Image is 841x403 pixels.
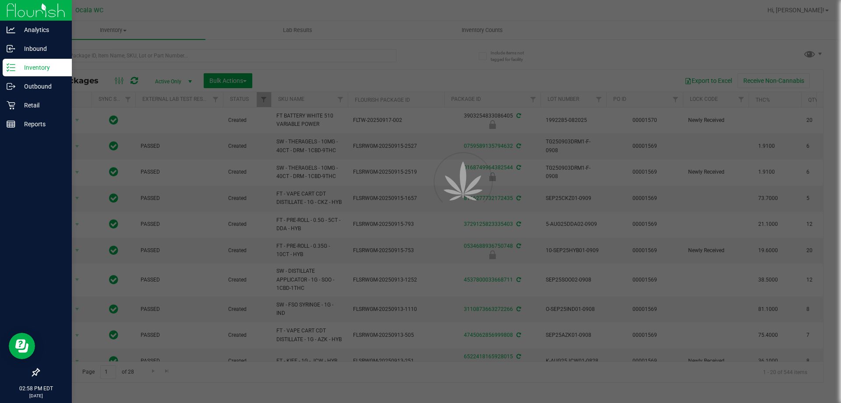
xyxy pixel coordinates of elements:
inline-svg: Inbound [7,44,15,53]
inline-svg: Outbound [7,82,15,91]
p: Outbound [15,81,68,92]
p: Reports [15,119,68,129]
inline-svg: Inventory [7,63,15,72]
iframe: Resource center [9,333,35,359]
inline-svg: Retail [7,101,15,110]
p: [DATE] [4,392,68,399]
p: Inbound [15,43,68,54]
p: Retail [15,100,68,111]
p: Analytics [15,25,68,35]
inline-svg: Reports [7,120,15,128]
p: 02:58 PM EDT [4,385,68,392]
inline-svg: Analytics [7,25,15,34]
p: Inventory [15,62,68,73]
